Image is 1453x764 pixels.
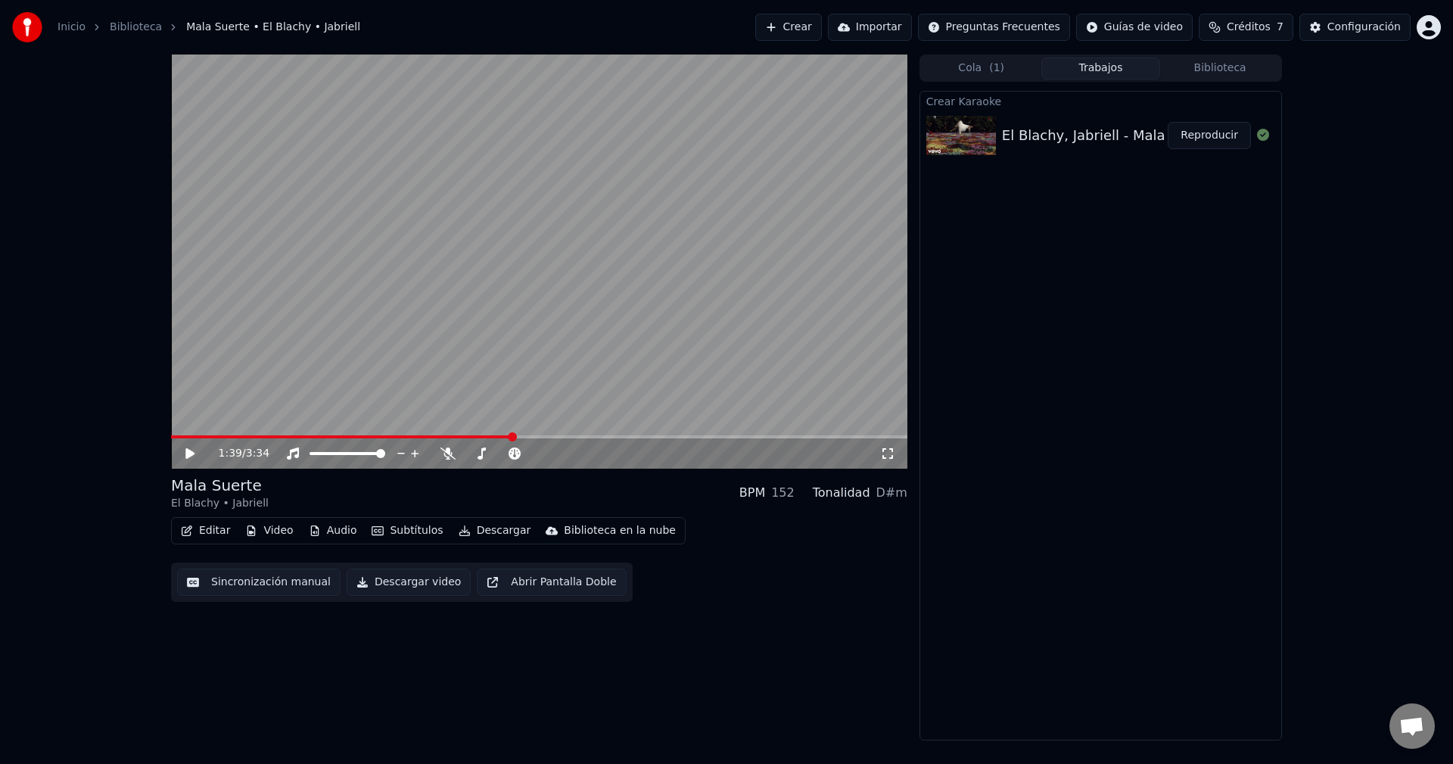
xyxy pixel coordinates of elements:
div: Mala Suerte [171,475,269,496]
div: Biblioteca en la nube [564,523,676,538]
button: Biblioteca [1160,58,1280,80]
button: Importar [828,14,912,41]
div: Configuración [1327,20,1401,35]
span: 1:39 [219,446,242,461]
button: Abrir Pantalla Doble [477,569,626,596]
button: Sincronización manual [177,569,341,596]
button: Editar [175,520,236,541]
a: Inicio [58,20,86,35]
div: 152 [771,484,795,502]
div: Tonalidad [813,484,870,502]
button: Trabajos [1041,58,1161,80]
button: Descargar [453,520,537,541]
button: Audio [303,520,363,541]
div: El Blachy, Jabriell - Mala Suerte [1002,125,1215,146]
button: Reproducir [1168,122,1251,149]
div: / [219,446,255,461]
nav: breadcrumb [58,20,360,35]
span: 3:34 [246,446,269,461]
div: Crear Karaoke [920,92,1281,110]
span: ( 1 ) [989,61,1004,76]
a: Biblioteca [110,20,162,35]
div: D#m [876,484,907,502]
button: Subtítulos [366,520,449,541]
div: BPM [739,484,765,502]
img: youka [12,12,42,42]
span: Mala Suerte • El Blachy • Jabriell [186,20,360,35]
button: Configuración [1299,14,1411,41]
button: Descargar video [347,569,471,596]
button: Créditos7 [1199,14,1293,41]
button: Video [239,520,299,541]
button: Cola [922,58,1041,80]
div: El Blachy • Jabriell [171,496,269,511]
div: Open chat [1389,703,1435,749]
button: Crear [755,14,822,41]
span: 7 [1277,20,1283,35]
span: Créditos [1227,20,1271,35]
button: Preguntas Frecuentes [918,14,1070,41]
button: Guías de video [1076,14,1193,41]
